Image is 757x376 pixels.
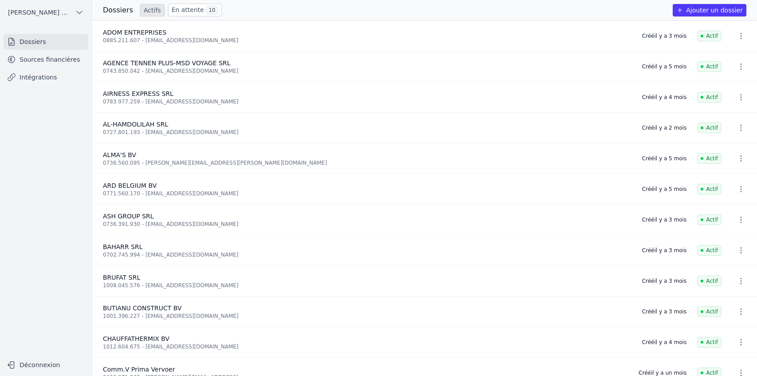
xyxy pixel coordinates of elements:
div: 1012.604.675 - [EMAIL_ADDRESS][DOMAIN_NAME] [103,343,631,350]
div: 1001.396.227 - [EMAIL_ADDRESS][DOMAIN_NAME] [103,313,631,320]
span: Actif [697,92,722,103]
div: Créé il y a 5 mois [642,186,686,193]
div: 0736.560.095 - [PERSON_NAME][EMAIL_ADDRESS][PERSON_NAME][DOMAIN_NAME] [103,159,631,166]
span: AIRNESS EXPRESS SRL [103,90,173,97]
span: AL-HAMDOLILAH SRL [103,121,168,128]
span: Actif [697,337,722,348]
div: 0885.211.607 - [EMAIL_ADDRESS][DOMAIN_NAME] [103,37,631,44]
div: Créé il y a 3 mois [642,308,686,315]
div: 0771.560.170 - [EMAIL_ADDRESS][DOMAIN_NAME] [103,190,631,197]
span: Actif [697,245,722,256]
span: BRUFAT SRL [103,274,140,281]
div: 0736.391.930 - [EMAIL_ADDRESS][DOMAIN_NAME] [103,221,631,228]
span: ADOM ENTREPRISES [103,29,166,36]
div: 0702.745.994 - [EMAIL_ADDRESS][DOMAIN_NAME] [103,251,631,258]
h3: Dossiers [103,5,133,16]
span: [PERSON_NAME] ET PARTNERS SRL [8,8,71,17]
div: Créé il y a 2 mois [642,124,686,131]
span: Actif [697,31,722,41]
div: Créé il y a 3 mois [642,32,686,40]
span: Actif [697,123,722,133]
div: 0783.977.259 - [EMAIL_ADDRESS][DOMAIN_NAME] [103,98,631,105]
a: Intégrations [4,69,88,85]
div: Créé il y a 4 mois [642,339,686,346]
div: Créé il y a 4 mois [642,94,686,101]
a: Actifs [140,4,165,16]
span: BAHARR SRL [103,243,143,250]
div: Créé il y a 5 mois [642,63,686,70]
a: En attente 10 [168,4,222,16]
span: AGENCE TENNEN PLUS-MSD VOYAGE SRL [103,59,231,67]
div: Créé il y a 3 mois [642,216,686,223]
span: ARD BELGIUM BV [103,182,157,189]
div: 0743.850.042 - [EMAIL_ADDRESS][DOMAIN_NAME] [103,67,631,75]
span: 10 [206,6,218,15]
a: Dossiers [4,34,88,50]
span: BUTIANU CONSTRUCT BV [103,305,182,312]
span: ASH GROUP SRL [103,213,154,220]
button: [PERSON_NAME] ET PARTNERS SRL [4,5,88,20]
span: Actif [697,61,722,72]
span: Actif [697,184,722,194]
button: Déconnexion [4,358,88,372]
span: Actif [697,276,722,286]
span: Comm.V Prima Vervoer [103,366,175,373]
span: CHAUFFATHERMIX BV [103,335,169,342]
span: Actif [697,214,722,225]
div: 1008.045.576 - [EMAIL_ADDRESS][DOMAIN_NAME] [103,282,631,289]
a: Sources financières [4,51,88,67]
div: Créé il y a 5 mois [642,155,686,162]
span: Actif [697,306,722,317]
span: Actif [697,153,722,164]
button: Ajouter un dossier [673,4,746,16]
div: Créé il y a 3 mois [642,277,686,285]
div: Créé il y a 3 mois [642,247,686,254]
div: 0727.801.193 - [EMAIL_ADDRESS][DOMAIN_NAME] [103,129,631,136]
span: ALMA'S BV [103,151,136,158]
